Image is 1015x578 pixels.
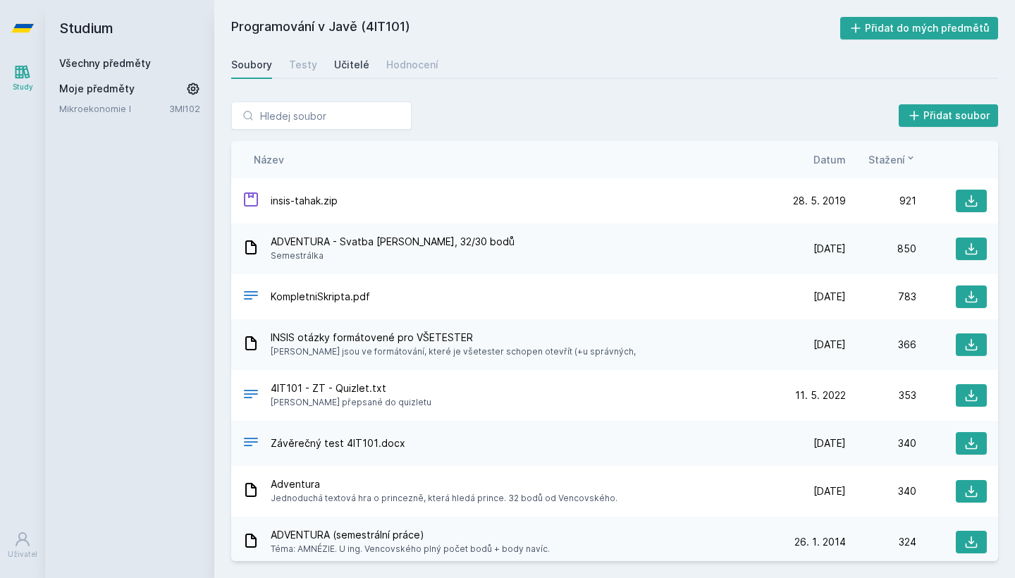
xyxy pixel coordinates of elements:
div: Study [13,82,33,92]
a: Soubory [231,51,272,79]
span: Téma: AMNÉZIE. U ing. Vencovského plný počet bodů + body navíc. [271,542,550,556]
div: 324 [846,535,916,549]
span: [DATE] [813,242,846,256]
span: insis-tahak.zip [271,194,338,208]
div: ZIP [242,191,259,211]
div: Učitelé [334,58,369,72]
span: 26. 1. 2014 [794,535,846,549]
span: INSIS otázky formátovené pro VŠETESTER [271,331,636,345]
span: Stažení [868,152,905,167]
span: Semestrálka [271,249,515,263]
span: [DATE] [813,484,846,498]
span: Adventura [271,477,617,491]
div: 366 [846,338,916,352]
span: [PERSON_NAME] přepsané do quizletu [271,395,431,410]
button: Přidat soubor [899,104,999,127]
span: Moje předměty [59,82,135,96]
span: KompletniSkripta.pdf [271,290,370,304]
div: 340 [846,436,916,450]
span: [PERSON_NAME] jsou ve formátování, které je všetester schopen otevřít (+u správných, [271,345,636,359]
span: 11. 5. 2022 [795,388,846,402]
a: Hodnocení [386,51,438,79]
button: Stažení [868,152,916,167]
a: Všechny předměty [59,57,151,69]
div: 353 [846,388,916,402]
button: Datum [813,152,846,167]
h2: Programování v Javě (4IT101) [231,17,840,39]
span: Závěrečný test 4IT101.docx [271,436,405,450]
span: Jednoduchá textová hra o princezně, která hledá prince. 32 bodů od Vencovského. [271,491,617,505]
span: ADVENTURA (semestrální práce) [271,528,550,542]
div: 921 [846,194,916,208]
a: Uživatel [3,524,42,567]
div: 783 [846,290,916,304]
a: Testy [289,51,317,79]
div: Hodnocení [386,58,438,72]
a: Učitelé [334,51,369,79]
div: 850 [846,242,916,256]
button: Název [254,152,284,167]
span: ADVENTURA - Svatba [PERSON_NAME], 32/30 bodů [271,235,515,249]
div: DOCX [242,433,259,454]
a: Study [3,56,42,99]
div: PDF [242,287,259,307]
button: Přidat do mých předmětů [840,17,999,39]
span: 28. 5. 2019 [793,194,846,208]
span: [DATE] [813,290,846,304]
span: 4IT101 - ZT - Quizlet.txt [271,381,431,395]
a: Mikroekonomie I [59,102,169,116]
input: Hledej soubor [231,102,412,130]
div: Testy [289,58,317,72]
div: Uživatel [8,549,37,560]
span: [DATE] [813,436,846,450]
div: Soubory [231,58,272,72]
span: [DATE] [813,338,846,352]
div: TXT [242,386,259,406]
a: 3MI102 [169,103,200,114]
div: 340 [846,484,916,498]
